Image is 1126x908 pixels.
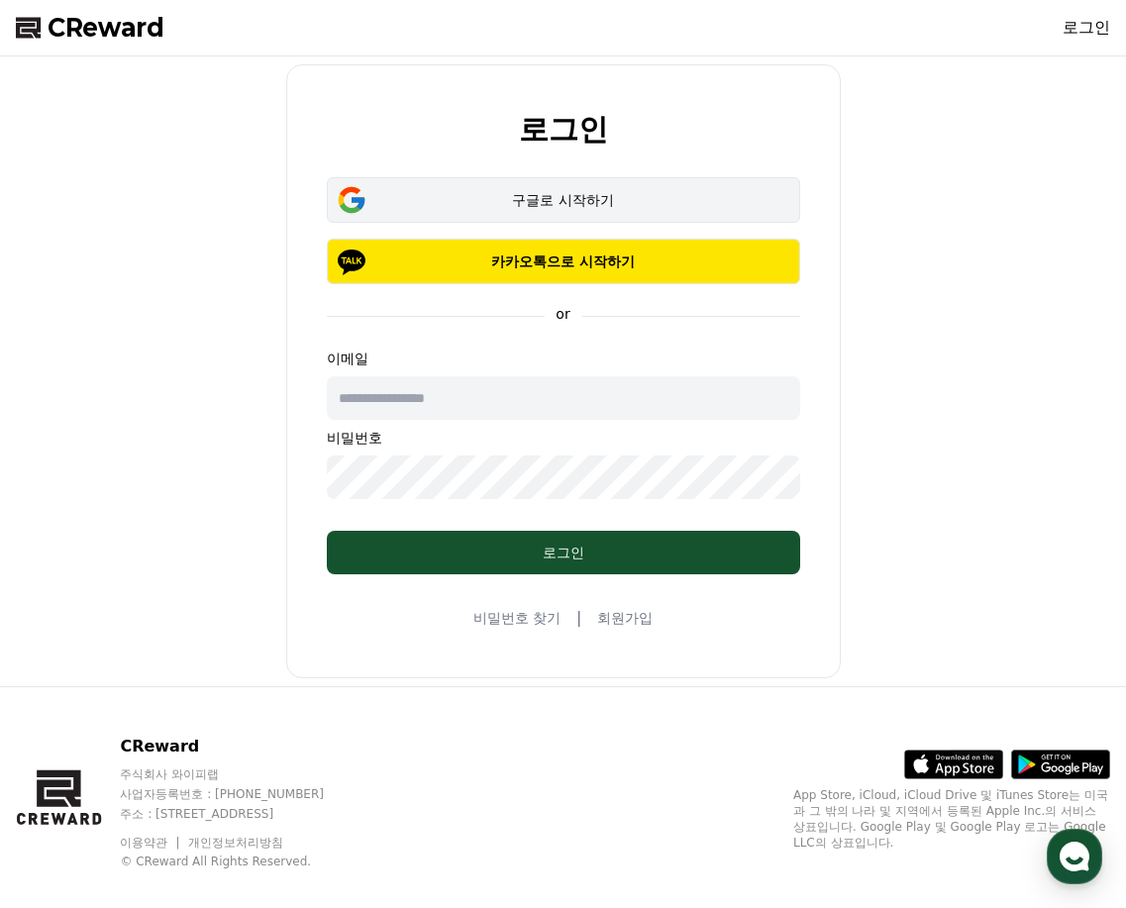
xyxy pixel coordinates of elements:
[120,735,361,758] p: CReward
[327,531,800,574] button: 로그인
[1063,16,1110,40] a: 로그인
[48,12,164,44] span: CReward
[544,304,581,324] p: or
[597,608,653,628] a: 회원가입
[256,628,380,677] a: 설정
[120,806,361,822] p: 주소 : [STREET_ADDRESS]
[120,766,361,782] p: 주식회사 와이피랩
[16,12,164,44] a: CReward
[327,349,800,368] p: 이메일
[62,657,74,673] span: 홈
[473,608,561,628] a: 비밀번호 찾기
[188,836,283,850] a: 개인정보처리방침
[306,657,330,673] span: 설정
[120,786,361,802] p: 사업자등록번호 : [PHONE_NUMBER]
[356,252,771,271] p: 카카오톡으로 시작하기
[120,836,182,850] a: 이용약관
[327,428,800,448] p: 비밀번호
[356,190,771,210] div: 구글로 시작하기
[327,177,800,223] button: 구글로 시작하기
[6,628,131,677] a: 홈
[519,113,608,146] h2: 로그인
[131,628,256,677] a: 대화
[181,658,205,674] span: 대화
[120,854,361,869] p: © CReward All Rights Reserved.
[576,606,581,630] span: |
[366,543,761,562] div: 로그인
[793,787,1110,851] p: App Store, iCloud, iCloud Drive 및 iTunes Store는 미국과 그 밖의 나라 및 지역에서 등록된 Apple Inc.의 서비스 상표입니다. Goo...
[327,239,800,284] button: 카카오톡으로 시작하기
